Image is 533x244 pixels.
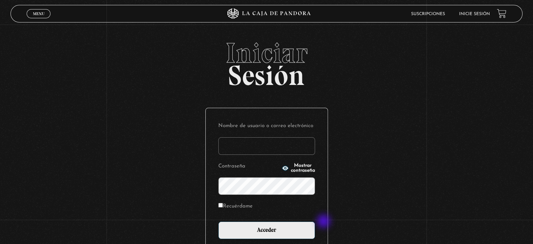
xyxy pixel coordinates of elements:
a: Inicie sesión [459,12,490,16]
label: Nombre de usuario o correo electrónico [218,121,315,132]
span: Menu [33,12,45,16]
span: Mostrar contraseña [291,163,315,173]
h2: Sesión [11,39,522,84]
input: Acceder [218,222,315,239]
label: Contraseña [218,161,280,172]
a: Suscripciones [411,12,445,16]
input: Recuérdame [218,203,223,207]
button: Mostrar contraseña [282,163,315,173]
a: View your shopping cart [497,9,506,18]
span: Iniciar [11,39,522,67]
label: Recuérdame [218,201,253,212]
span: Cerrar [30,18,47,22]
